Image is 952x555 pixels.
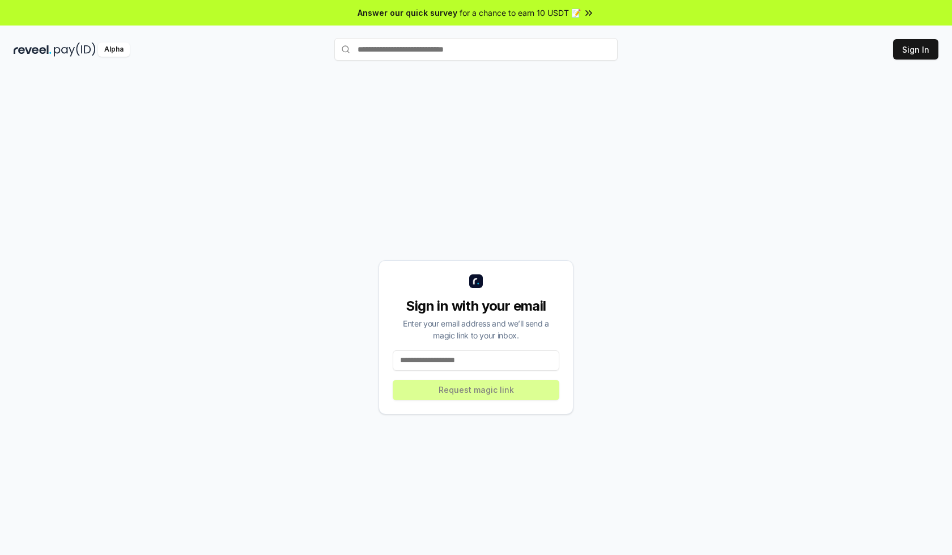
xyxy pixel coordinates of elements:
[460,7,581,19] span: for a chance to earn 10 USDT 📝
[358,7,457,19] span: Answer our quick survey
[893,39,938,60] button: Sign In
[54,43,96,57] img: pay_id
[393,317,559,341] div: Enter your email address and we’ll send a magic link to your inbox.
[393,297,559,315] div: Sign in with your email
[14,43,52,57] img: reveel_dark
[98,43,130,57] div: Alpha
[469,274,483,288] img: logo_small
